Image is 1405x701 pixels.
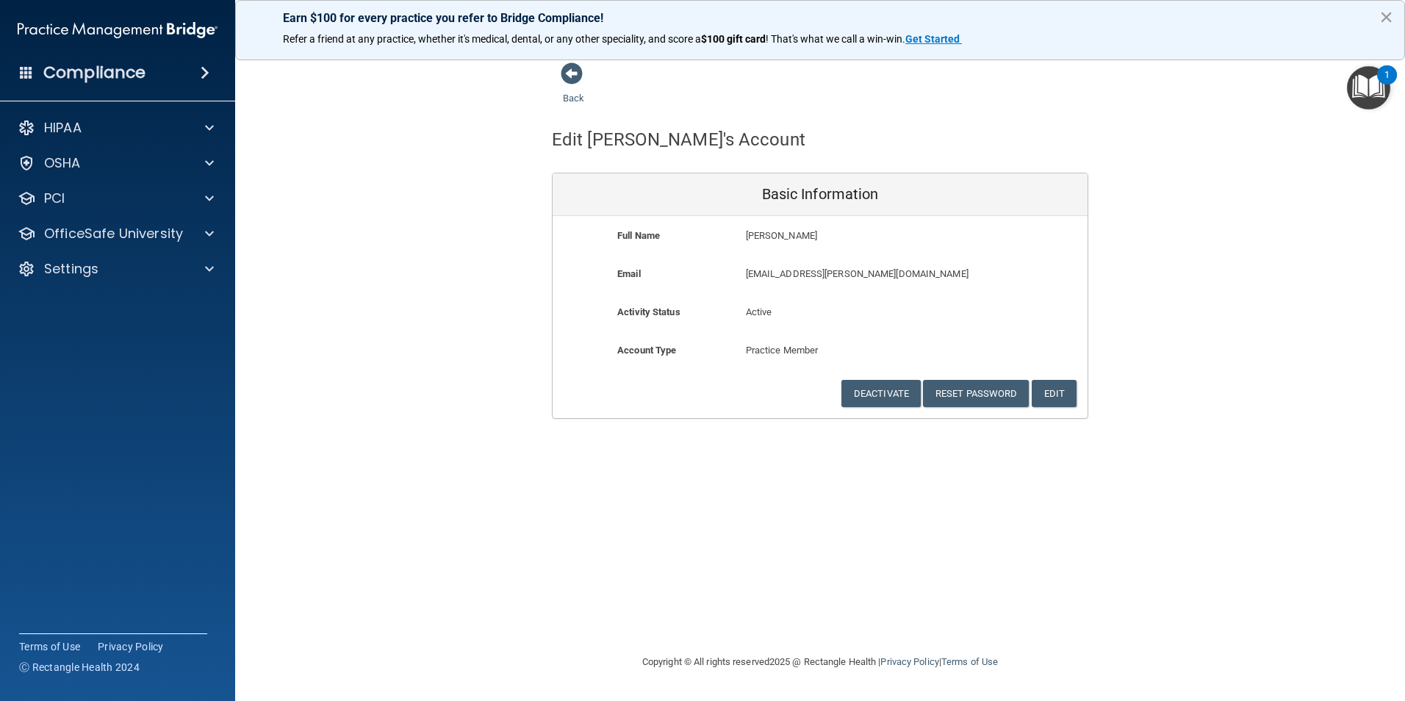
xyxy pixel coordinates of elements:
b: Activity Status [617,306,680,317]
a: Get Started [905,33,962,45]
p: [PERSON_NAME] [746,227,980,245]
strong: $100 gift card [701,33,766,45]
a: Privacy Policy [880,656,938,667]
p: OSHA [44,154,81,172]
a: OfficeSafe University [18,225,214,242]
a: Terms of Use [941,656,998,667]
button: Edit [1032,380,1077,407]
p: Active [746,303,895,321]
span: Refer a friend at any practice, whether it's medical, dental, or any other speciality, and score a [283,33,701,45]
p: Practice Member [746,342,895,359]
a: HIPAA [18,119,214,137]
button: Reset Password [923,380,1029,407]
a: Back [563,75,584,104]
h4: Edit [PERSON_NAME]'s Account [552,130,805,149]
strong: Get Started [905,33,960,45]
h4: Compliance [43,62,145,83]
p: HIPAA [44,119,82,137]
button: Close [1379,5,1393,29]
span: Ⓒ Rectangle Health 2024 [19,660,140,675]
a: Terms of Use [19,639,80,654]
a: Privacy Policy [98,639,164,654]
p: Earn $100 for every practice you refer to Bridge Compliance! [283,11,1357,25]
p: PCI [44,190,65,207]
p: OfficeSafe University [44,225,183,242]
p: Settings [44,260,98,278]
button: Deactivate [841,380,921,407]
p: [EMAIL_ADDRESS][PERSON_NAME][DOMAIN_NAME] [746,265,980,283]
button: Open Resource Center, 1 new notification [1347,66,1390,109]
span: ! That's what we call a win-win. [766,33,905,45]
b: Email [617,268,641,279]
a: Settings [18,260,214,278]
img: PMB logo [18,15,218,45]
div: Copyright © All rights reserved 2025 @ Rectangle Health | | [552,639,1088,686]
a: PCI [18,190,214,207]
b: Full Name [617,230,660,241]
div: 1 [1384,75,1390,94]
b: Account Type [617,345,676,356]
div: Basic Information [553,173,1088,216]
a: OSHA [18,154,214,172]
